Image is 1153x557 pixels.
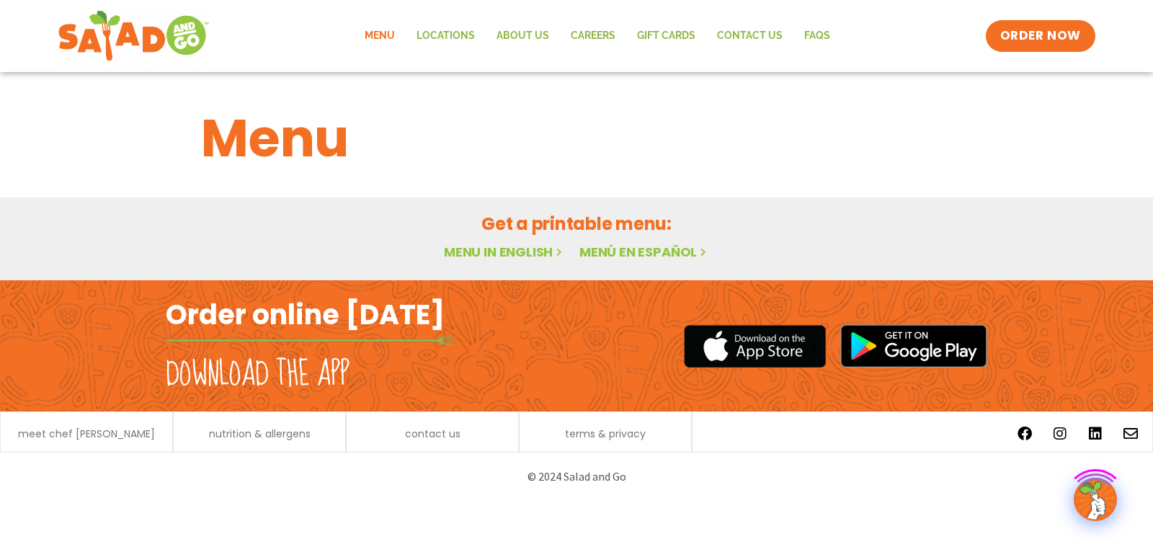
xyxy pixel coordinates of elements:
p: © 2024 Salad and Go [173,467,980,486]
a: Contact Us [706,19,793,53]
a: contact us [405,429,460,439]
a: Menú en español [579,243,709,261]
span: ORDER NOW [1000,27,1081,45]
h2: Order online [DATE] [166,297,445,332]
a: terms & privacy [565,429,646,439]
a: Careers [560,19,626,53]
h2: Get a printable menu: [201,211,952,236]
a: nutrition & allergens [209,429,311,439]
h2: Download the app [166,355,350,395]
a: FAQs [793,19,841,53]
a: meet chef [PERSON_NAME] [18,429,155,439]
img: appstore [684,323,826,370]
img: fork [166,337,454,344]
a: Menu in English [444,243,565,261]
h1: Menu [201,99,952,177]
a: About Us [486,19,560,53]
a: Menu [354,19,406,53]
nav: Menu [354,19,841,53]
a: ORDER NOW [986,20,1095,52]
a: Locations [406,19,486,53]
img: google_play [840,324,987,367]
a: GIFT CARDS [626,19,706,53]
img: new-SAG-logo-768×292 [58,7,210,65]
